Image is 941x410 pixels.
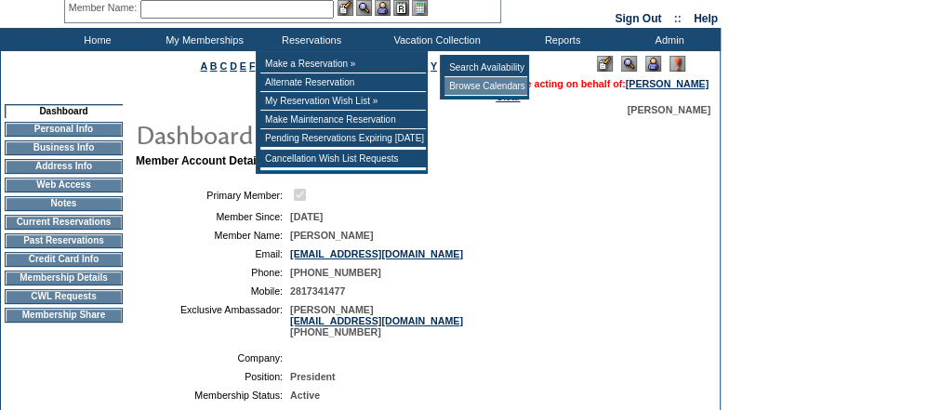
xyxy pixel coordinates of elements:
td: CWL Requests [5,289,123,304]
td: Current Reservations [5,215,123,230]
a: [EMAIL_ADDRESS][DOMAIN_NAME] [290,248,463,259]
td: Company: [143,352,283,364]
td: Membership Share [5,308,123,323]
span: [DATE] [290,211,323,222]
img: Log Concern/Member Elevation [669,56,685,72]
td: Web Access [5,178,123,192]
td: Notes [5,196,123,211]
span: 2817341477 [290,285,345,297]
td: Mobile: [143,285,283,297]
td: Personal Info [5,122,123,137]
td: Pending Reservations Expiring [DATE] [260,129,426,148]
td: Member Since: [143,211,283,222]
a: C [219,60,227,72]
a: F [249,60,256,72]
td: Alternate Reservation [260,73,426,92]
span: President [290,371,336,382]
td: Email: [143,248,283,259]
img: Edit Mode [597,56,613,72]
td: Search Availability [444,59,527,77]
td: Exclusive Ambassador: [143,304,283,337]
td: Make a Reservation » [260,55,426,73]
span: Active [290,390,320,401]
td: Make Maintenance Reservation [260,111,426,129]
img: pgTtlDashboard.gif [135,115,507,152]
td: Credit Card Info [5,252,123,267]
td: Admin [614,28,721,51]
td: My Memberships [149,28,256,51]
td: Business Info [5,140,123,155]
td: Home [42,28,149,51]
b: Member Account Details [136,154,266,167]
a: D [230,60,237,72]
img: Impersonate [645,56,661,72]
td: Reports [507,28,614,51]
td: Vacation Collection [363,28,507,51]
td: Cancellation Wish List Requests [260,150,426,168]
img: View Mode [621,56,637,72]
a: Help [694,12,718,25]
a: Sign Out [615,12,661,25]
a: Y [431,60,437,72]
td: Membership Status: [143,390,283,401]
td: Phone: [143,267,283,278]
td: Reservations [256,28,363,51]
span: [PHONE_NUMBER] [290,267,381,278]
td: Member Name: [143,230,283,241]
a: E [240,60,246,72]
span: [PERSON_NAME] [290,230,373,241]
span: [PERSON_NAME] [628,104,710,115]
td: Membership Details [5,271,123,285]
a: B [210,60,218,72]
td: Primary Member: [143,186,283,204]
td: My Reservation Wish List » [260,92,426,111]
a: [PERSON_NAME] [626,78,709,89]
td: Past Reservations [5,233,123,248]
td: Address Info [5,159,123,174]
span: [PERSON_NAME] [PHONE_NUMBER] [290,304,463,337]
a: A [201,60,207,72]
td: Position: [143,371,283,382]
a: [EMAIL_ADDRESS][DOMAIN_NAME] [290,315,463,326]
span: You are acting on behalf of: [496,78,709,89]
td: Dashboard [5,104,123,118]
td: Browse Calendars [444,77,527,96]
span: :: [674,12,682,25]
